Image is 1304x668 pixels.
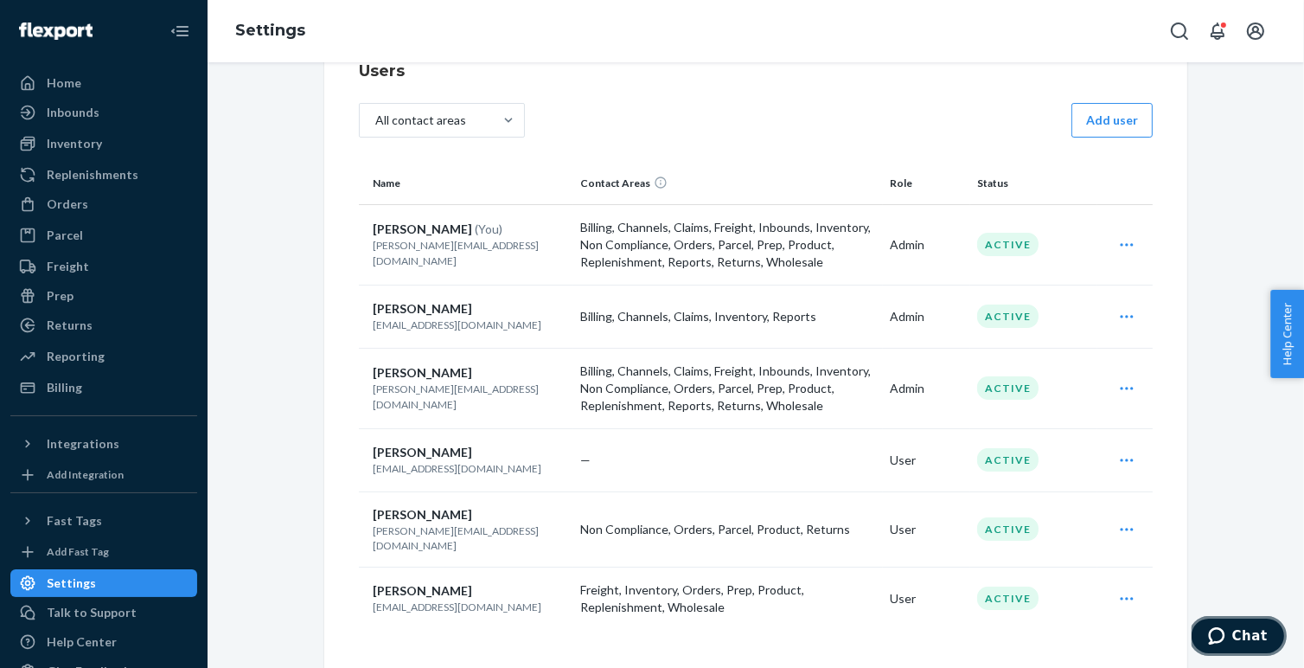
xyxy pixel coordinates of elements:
[375,112,466,129] div: All contact areas
[373,523,566,553] p: [PERSON_NAME][EMAIL_ADDRESS][DOMAIN_NAME]
[47,604,137,621] div: Talk to Support
[970,163,1097,204] th: Status
[10,465,197,485] a: Add Integration
[10,282,197,310] a: Prep
[883,163,970,204] th: Role
[47,258,89,275] div: Freight
[47,544,109,559] div: Add Fast Tag
[47,287,74,305] div: Prep
[359,60,1153,82] h4: Users
[47,166,138,183] div: Replenishments
[373,445,472,459] span: [PERSON_NAME]
[10,161,197,189] a: Replenishments
[977,376,1039,400] div: Active
[1104,512,1149,547] div: Open user actions
[10,374,197,401] a: Billing
[10,190,197,218] a: Orders
[373,507,472,522] span: [PERSON_NAME]
[47,196,88,213] div: Orders
[977,517,1039,541] div: Active
[373,461,566,476] p: [EMAIL_ADDRESS][DOMAIN_NAME]
[47,379,82,396] div: Billing
[47,74,81,92] div: Home
[47,467,124,482] div: Add Integration
[573,163,883,204] th: Contact Areas
[47,633,117,651] div: Help Center
[1104,581,1149,616] div: Open user actions
[19,22,93,40] img: Flexport logo
[1162,14,1197,48] button: Open Search Box
[1192,616,1287,659] iframe: Opens a widget where you can chat to one of our agents
[47,575,96,592] div: Settings
[235,21,305,40] a: Settings
[10,312,197,339] a: Returns
[373,301,472,316] span: [PERSON_NAME]
[10,542,197,562] a: Add Fast Tag
[883,491,970,567] td: User
[10,628,197,656] a: Help Center
[373,222,472,236] span: [PERSON_NAME]
[1270,290,1304,378] button: Help Center
[47,135,102,152] div: Inventory
[580,453,591,467] span: —
[10,69,197,97] a: Home
[47,348,105,365] div: Reporting
[580,219,876,271] p: Billing, Channels, Claims, Freight, Inbounds, Inventory, Non Compliance, Orders, Parcel, Prep, Pr...
[10,253,197,280] a: Freight
[359,163,573,204] th: Name
[10,222,197,249] a: Parcel
[221,6,319,56] ol: breadcrumbs
[47,435,119,453] div: Integrations
[10,430,197,458] button: Integrations
[10,599,197,626] button: Talk to Support
[373,365,472,380] span: [PERSON_NAME]
[580,308,876,325] p: Billing, Channels, Claims, Inventory, Reports
[373,600,566,614] p: [EMAIL_ADDRESS][DOMAIN_NAME]
[580,581,876,616] p: Freight, Inventory, Orders, Prep, Product, Replenishment, Wholesale
[373,318,566,332] p: [EMAIL_ADDRESS][DOMAIN_NAME]
[10,343,197,370] a: Reporting
[883,285,970,348] td: Admin
[1104,443,1149,478] div: Open user actions
[47,104,99,121] div: Inbounds
[1071,103,1153,138] button: Add user
[977,587,1039,610] div: Active
[10,569,197,597] a: Settings
[47,512,102,530] div: Fast Tags
[977,233,1039,256] div: Active
[1200,14,1235,48] button: Open notifications
[883,567,970,630] td: User
[977,305,1039,328] div: Active
[1104,228,1149,262] div: Open user actions
[883,204,970,285] td: Admin
[1104,371,1149,406] div: Open user actions
[373,238,566,267] p: [PERSON_NAME][EMAIL_ADDRESS][DOMAIN_NAME]
[977,448,1039,472] div: Active
[10,507,197,535] button: Fast Tags
[475,222,502,236] span: (You)
[163,14,197,48] button: Close Navigation
[47,227,83,244] div: Parcel
[580,521,876,538] p: Non Compliance, Orders, Parcel, Product, Returns
[373,382,566,411] p: [PERSON_NAME][EMAIL_ADDRESS][DOMAIN_NAME]
[373,583,472,598] span: [PERSON_NAME]
[10,99,197,126] a: Inbounds
[883,348,970,428] td: Admin
[1104,299,1149,334] div: Open user actions
[10,130,197,157] a: Inventory
[1238,14,1273,48] button: Open account menu
[580,363,876,414] p: Billing, Channels, Claims, Freight, Inbounds, Inventory, Non Compliance, Orders, Parcel, Prep, Pr...
[883,428,970,491] td: User
[47,317,93,334] div: Returns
